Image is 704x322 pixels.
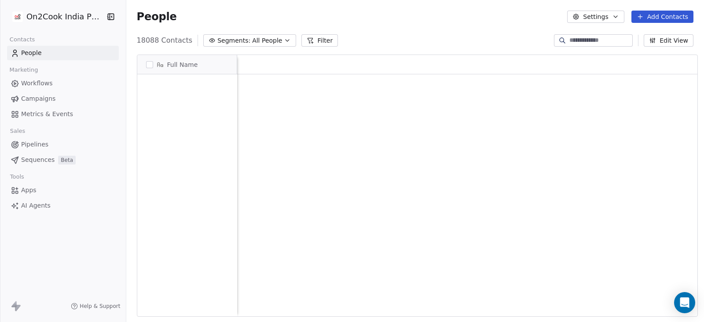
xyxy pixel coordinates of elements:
a: Metrics & Events [7,107,119,121]
a: Workflows [7,76,119,91]
span: Help & Support [80,303,120,310]
span: 18088 Contacts [137,35,193,46]
img: on2cook%20logo-04%20copy.jpg [12,11,23,22]
span: Sequences [21,155,55,165]
span: Tools [6,170,28,183]
button: On2Cook India Pvt. Ltd. [11,9,99,24]
div: grid [137,74,237,317]
button: Add Contacts [631,11,693,23]
span: Full Name [167,60,198,69]
span: People [21,48,42,58]
a: AI Agents [7,198,119,213]
span: Campaigns [21,94,55,103]
span: All People [252,36,282,45]
span: Segments: [217,36,250,45]
span: Workflows [21,79,53,88]
a: SequencesBeta [7,153,119,167]
a: Campaigns [7,91,119,106]
span: Beta [58,156,76,165]
div: Open Intercom Messenger [674,292,695,313]
span: People [137,10,177,23]
a: Help & Support [71,303,120,310]
span: AI Agents [21,201,51,210]
span: Sales [6,124,29,138]
span: Marketing [6,63,42,77]
a: Apps [7,183,119,198]
a: People [7,46,119,60]
span: On2Cook India Pvt. Ltd. [26,11,103,22]
button: Edit View [644,34,693,47]
span: Contacts [6,33,39,46]
button: Settings [567,11,624,23]
button: Filter [301,34,338,47]
a: Pipelines [7,137,119,152]
span: Apps [21,186,37,195]
span: Metrics & Events [21,110,73,119]
span: Pipelines [21,140,48,149]
div: Full Name [137,55,237,74]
